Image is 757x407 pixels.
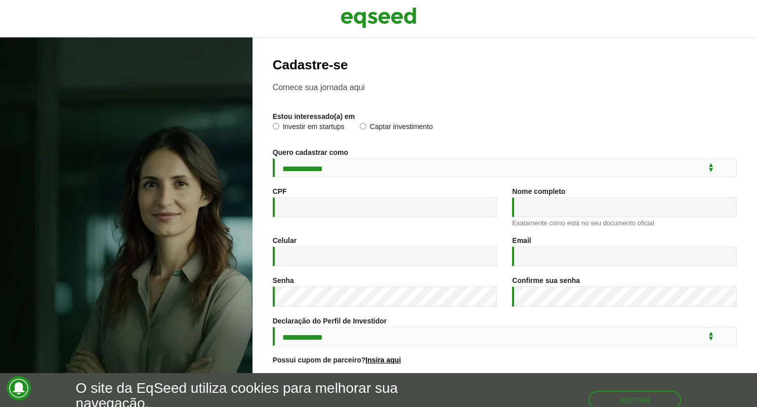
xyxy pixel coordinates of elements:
[273,356,401,363] label: Possui cupom de parceiro?
[273,317,387,324] label: Declaração do Perfil de Investidor
[512,237,531,244] label: Email
[273,123,345,133] label: Investir em startups
[360,123,366,130] input: Captar investimento
[341,5,416,30] img: EqSeed Logo
[512,220,737,226] div: Exatamente como está no seu documento oficial
[273,83,737,92] p: Comece sua jornada aqui
[273,237,297,244] label: Celular
[512,277,580,284] label: Confirme sua senha
[273,188,287,195] label: CPF
[360,123,433,133] label: Captar investimento
[365,356,401,363] a: Insira aqui
[273,277,294,284] label: Senha
[512,188,565,195] label: Nome completo
[273,113,355,120] label: Estou interessado(a) em
[273,58,737,72] h2: Cadastre-se
[273,149,348,156] label: Quero cadastrar como
[273,123,279,130] input: Investir em startups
